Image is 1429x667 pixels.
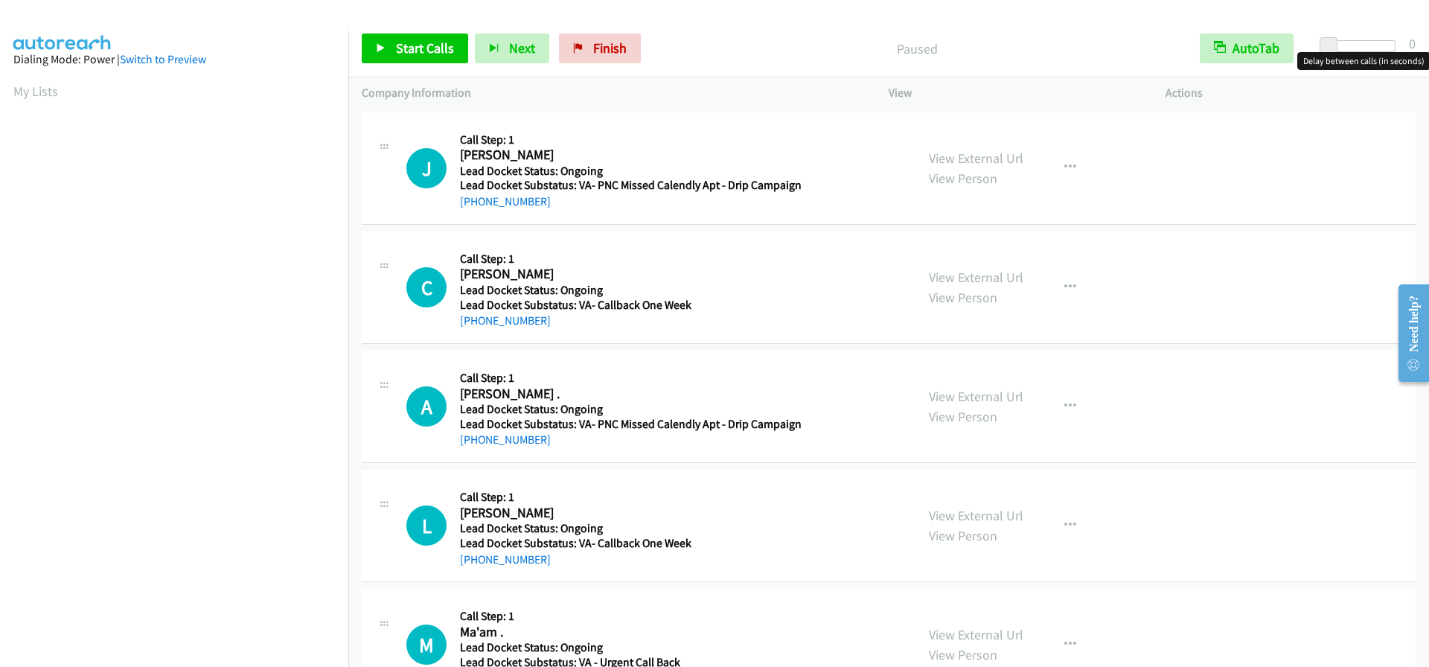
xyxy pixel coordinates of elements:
h5: Lead Docket Status: Ongoing [460,283,796,298]
a: View External Url [929,269,1023,286]
a: View External Url [929,626,1023,643]
div: The call is yet to be attempted [406,505,447,546]
h5: Lead Docket Status: Ongoing [460,164,802,179]
h5: Lead Docket Status: Ongoing [460,640,796,655]
h1: L [406,505,447,546]
a: [PHONE_NUMBER] [460,552,551,567]
span: Start Calls [396,39,454,57]
a: View Person [929,289,997,306]
h1: M [406,625,447,665]
div: The call is yet to be attempted [406,386,447,427]
a: View Person [929,408,997,425]
h5: Lead Docket Substatus: VA- Callback One Week [460,536,796,551]
a: [PHONE_NUMBER] [460,194,551,208]
button: AutoTab [1200,33,1294,63]
h1: A [406,386,447,427]
div: The call is yet to be attempted [406,625,447,665]
a: Switch to Preview [120,52,206,66]
div: Dialing Mode: Power | [13,51,335,68]
span: Next [509,39,535,57]
h2: [PERSON_NAME] [460,147,796,164]
p: Actions [1166,84,1416,102]
a: [PHONE_NUMBER] [460,313,551,328]
a: View External Url [929,507,1023,524]
h2: [PERSON_NAME] . [460,386,796,403]
h5: Lead Docket Substatus: VA- PNC Missed Calendly Apt - Drip Campaign [460,178,802,193]
div: The call is yet to be attempted [406,267,447,307]
p: View [889,84,1139,102]
h1: C [406,267,447,307]
div: 0 [1409,33,1416,54]
div: The call is yet to be attempted [406,148,447,188]
span: Finish [593,39,627,57]
a: View Person [929,527,997,544]
a: View Person [929,646,997,663]
iframe: Resource Center [1386,274,1429,392]
a: View External Url [929,150,1023,167]
h2: Ma'am . [460,624,796,641]
h5: Lead Docket Substatus: VA- PNC Missed Calendly Apt - Drip Campaign [460,417,802,432]
h5: Call Step: 1 [460,371,802,386]
a: View External Url [929,388,1023,405]
h5: Lead Docket Status: Ongoing [460,402,802,417]
h1: J [406,148,447,188]
a: View Person [929,170,997,187]
h5: Call Step: 1 [460,252,796,267]
h5: Call Step: 1 [460,490,796,505]
a: Finish [559,33,641,63]
a: Start Calls [362,33,468,63]
h5: Call Step: 1 [460,133,802,147]
h2: [PERSON_NAME] [460,505,796,522]
a: My Lists [13,83,58,100]
a: [PHONE_NUMBER] [460,433,551,447]
h5: Call Step: 1 [460,609,796,624]
h5: Lead Docket Status: Ongoing [460,521,796,536]
p: Paused [661,39,1173,59]
p: Company Information [362,84,862,102]
h2: [PERSON_NAME] [460,266,796,283]
h5: Lead Docket Substatus: VA- Callback One Week [460,298,796,313]
button: Next [475,33,549,63]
